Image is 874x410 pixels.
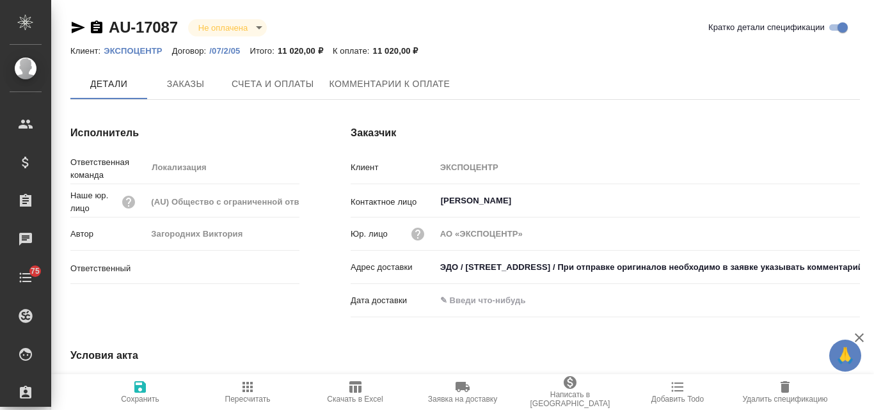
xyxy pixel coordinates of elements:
[209,45,250,56] a: /07/2/05
[70,125,299,141] h4: Исполнитель
[524,390,616,408] span: Написать в [GEOGRAPHIC_DATA]
[70,348,580,363] h4: Условия акта
[292,266,295,269] button: Open
[351,125,860,141] h4: Заказчик
[351,161,436,174] p: Клиент
[829,340,861,372] button: 🙏
[278,46,333,56] p: 11 020,00 ₽
[301,374,409,410] button: Скачать в Excel
[351,196,436,209] p: Контактное лицо
[327,395,383,404] span: Скачать в Excel
[70,228,147,240] p: Автор
[70,46,104,56] p: Клиент:
[436,291,548,310] input: ✎ Введи что-нибудь
[147,225,299,243] input: Пустое поле
[651,395,704,404] span: Добавить Todo
[436,158,860,177] input: Пустое поле
[109,19,178,36] a: AU-17087
[250,46,277,56] p: Итого:
[155,76,216,92] span: Заказы
[232,76,314,92] span: Счета и оплаты
[624,374,731,410] button: Добавить Todo
[121,395,159,404] span: Сохранить
[194,374,301,410] button: Пересчитать
[409,374,516,410] button: Заявка на доставку
[70,20,86,35] button: Скопировать ссылку для ЯМессенджера
[195,22,251,33] button: Не оплачена
[834,342,856,369] span: 🙏
[23,265,47,278] span: 75
[70,262,147,275] p: Ответственный
[428,395,497,404] span: Заявка на доставку
[104,46,171,56] p: ЭКСПОЦЕНТР
[436,258,860,276] input: ✎ Введи что-нибудь
[89,20,104,35] button: Скопировать ссылку
[853,200,855,202] button: Open
[78,76,139,92] span: Детали
[351,261,436,274] p: Адрес доставки
[70,156,147,182] p: Ответственная команда
[333,46,373,56] p: К оплате:
[147,193,299,211] input: Пустое поле
[373,46,428,56] p: 11 020,00 ₽
[708,21,825,34] span: Кратко детали спецификации
[225,395,271,404] span: Пересчитать
[351,228,388,240] p: Юр. лицо
[104,45,171,56] a: ЭКСПОЦЕНТР
[436,225,860,243] input: Пустое поле
[516,374,624,410] button: Написать в [GEOGRAPHIC_DATA]
[86,374,194,410] button: Сохранить
[330,76,450,92] span: Комментарии к оплате
[70,189,121,215] p: Наше юр. лицо
[731,374,839,410] button: Удалить спецификацию
[209,46,250,56] p: /07/2/05
[172,46,210,56] p: Договор:
[742,395,827,404] span: Удалить спецификацию
[3,262,48,294] a: 75
[188,19,267,36] div: Не оплачена
[351,294,436,307] p: Дата доставки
